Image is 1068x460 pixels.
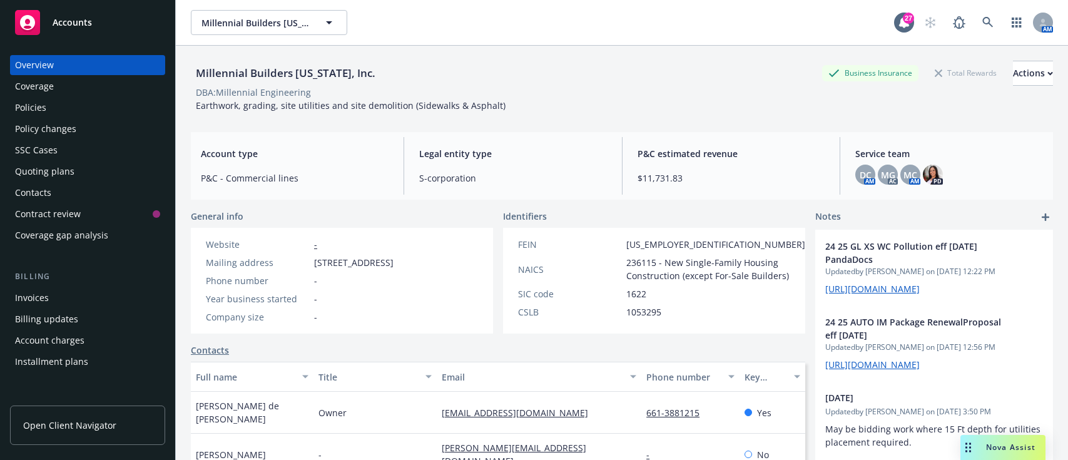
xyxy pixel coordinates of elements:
div: Title [318,371,417,384]
div: Phone number [206,274,309,287]
div: Contract review [15,204,81,224]
span: [US_EMPLOYER_IDENTIFICATION_NUMBER] [626,238,805,251]
span: Updated by [PERSON_NAME] on [DATE] 12:22 PM [825,266,1043,277]
span: Identifiers [503,210,547,223]
div: Actions [1013,61,1053,85]
span: [DATE] [825,391,1010,404]
div: DBA: Millennial Engineering [196,86,311,99]
span: Updated by [PERSON_NAME] on [DATE] 12:56 PM [825,342,1043,353]
a: Billing updates [10,309,165,329]
div: Total Rewards [928,65,1003,81]
div: Coverage gap analysis [15,225,108,245]
a: Report a Bug [947,10,972,35]
a: Account charges [10,330,165,350]
div: CSLB [518,305,621,319]
div: Email [442,371,623,384]
a: Installment plans [10,352,165,372]
span: Open Client Navigator [23,419,116,432]
a: Quoting plans [10,161,165,181]
div: Contacts [15,183,51,203]
span: 1053295 [626,305,661,319]
div: FEIN [518,238,621,251]
div: Overview [15,55,54,75]
div: 24 25 GL XS WC Pollution eff [DATE] PandaDocsUpdatedby [PERSON_NAME] on [DATE] 12:22 PM[URL][DOMA... [815,230,1053,305]
button: Full name [191,362,313,392]
a: Coverage [10,76,165,96]
div: Installment plans [15,352,88,372]
span: - [314,310,317,324]
div: [DATE]Updatedby [PERSON_NAME] on [DATE] 3:50 PMMay be bidding work where 15 Ft depth for utilitie... [815,381,1053,459]
img: photo [923,165,943,185]
a: 661-3881215 [646,407,709,419]
div: Policy changes [15,119,76,139]
div: SIC code [518,287,621,300]
span: Notes [815,210,841,225]
div: Policies [15,98,46,118]
div: Full name [196,371,295,384]
div: Company size [206,310,309,324]
span: 24 25 AUTO IM Package RenewalProposal eff [DATE] [825,315,1010,342]
span: DC [860,168,872,181]
a: Contract review [10,204,165,224]
a: Invoices [10,288,165,308]
a: Overview [10,55,165,75]
a: [URL][DOMAIN_NAME] [825,359,920,371]
span: Legal entity type [419,147,607,160]
span: MG [881,168,895,181]
button: Nova Assist [960,435,1045,460]
span: P&C - Commercial lines [201,171,389,185]
span: Accounts [53,18,92,28]
button: Email [437,362,641,392]
div: Quoting plans [15,161,74,181]
div: Account charges [15,330,84,350]
span: P&C estimated revenue [638,147,825,160]
div: Invoices [15,288,49,308]
span: Owner [318,406,347,419]
span: Service team [855,147,1043,160]
div: NAICS [518,263,621,276]
span: Millennial Builders [US_STATE], Inc. [201,16,310,29]
a: Contacts [10,183,165,203]
span: 24 25 GL XS WC Pollution eff [DATE] PandaDocs [825,240,1010,266]
span: S-corporation [419,171,607,185]
div: Billing updates [15,309,78,329]
div: Phone number [646,371,721,384]
div: Billing [10,270,165,283]
a: Accounts [10,5,165,40]
span: [STREET_ADDRESS] [314,256,394,269]
a: Contacts [191,344,229,357]
div: Business Insurance [822,65,918,81]
div: Coverage [15,76,54,96]
div: 27 [903,13,914,24]
a: [URL][DOMAIN_NAME] [825,283,920,295]
button: Key contact [740,362,805,392]
div: Website [206,238,309,251]
span: $11,731.83 [638,171,825,185]
div: Mailing address [206,256,309,269]
span: 1622 [626,287,646,300]
a: Coverage gap analysis [10,225,165,245]
div: Key contact [745,371,786,384]
button: Millennial Builders [US_STATE], Inc. [191,10,347,35]
div: Drag to move [960,435,976,460]
a: Policies [10,98,165,118]
a: [EMAIL_ADDRESS][DOMAIN_NAME] [442,407,598,419]
div: Year business started [206,292,309,305]
span: MC [903,168,917,181]
span: General info [191,210,243,223]
span: Updated by [PERSON_NAME] on [DATE] 3:50 PM [825,406,1043,417]
span: Account type [201,147,389,160]
a: add [1038,210,1053,225]
button: Actions [1013,61,1053,86]
span: [PERSON_NAME] de [PERSON_NAME] [196,399,308,426]
span: - [314,292,317,305]
span: - [314,274,317,287]
a: Search [975,10,1000,35]
span: 236115 - New Single-Family Housing Construction (except For-Sale Builders) [626,256,805,282]
span: Nova Assist [986,442,1035,452]
span: Yes [757,406,771,419]
button: Phone number [641,362,740,392]
a: Start snowing [918,10,943,35]
a: Policy changes [10,119,165,139]
span: May be bidding work where 15 Ft depth for utilities placement required. [825,423,1043,448]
